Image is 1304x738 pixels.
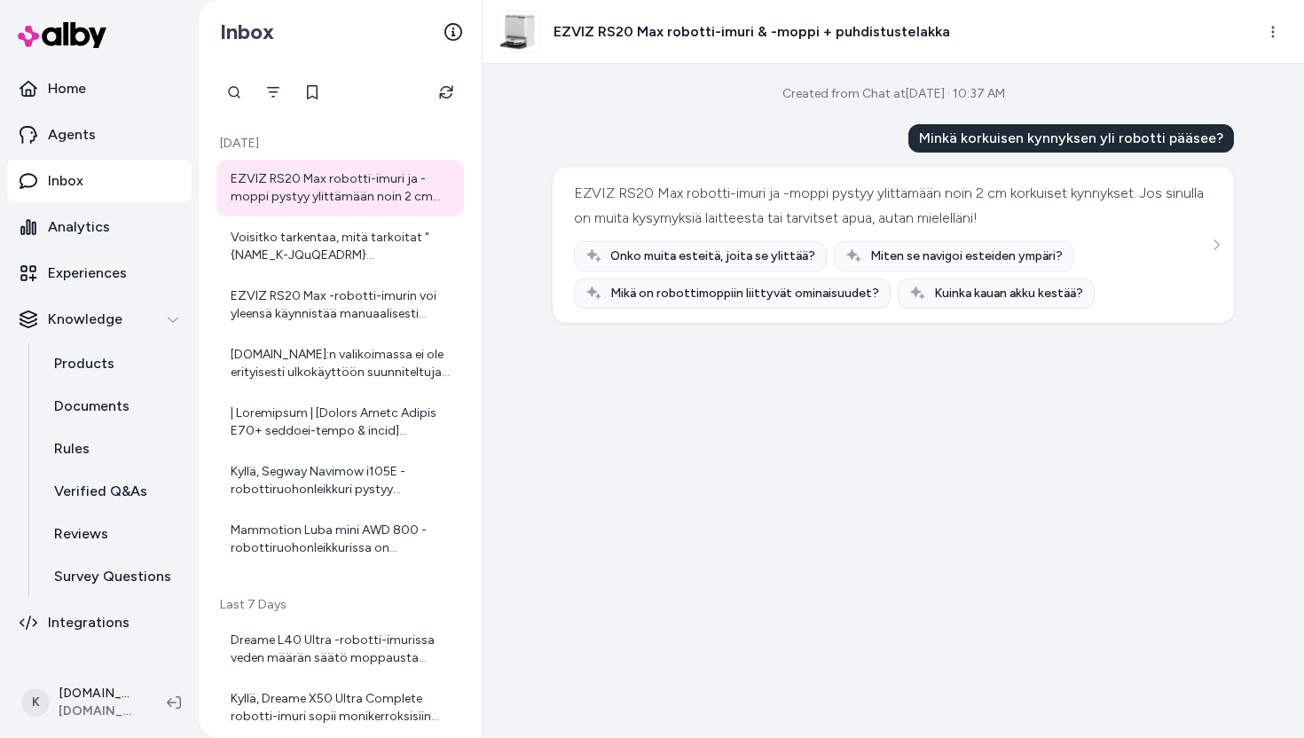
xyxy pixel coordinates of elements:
div: Kyllä, Segway Navimow i105E -robottiruohonleikkuri pystyy leikkaamaan useita erillisiä leikkuualu... [231,463,453,499]
a: EZVIZ RS20 Max -robotti-imurin voi yleensä käynnistää manuaalisesti robotin omasta painikkeesta, ... [216,277,464,334]
a: Products [36,342,192,385]
p: Last 7 Days [216,596,464,614]
a: Integrations [7,601,192,644]
p: Survey Questions [54,566,171,587]
p: Experiences [48,263,127,284]
p: Inbox [48,170,83,192]
p: Verified Q&As [54,481,147,502]
a: Analytics [7,206,192,248]
span: Onko muita esteitä, joita se ylittää? [610,247,815,265]
div: Dreame L40 Ultra -robotti-imurissa veden määrän säätö moppausta varten onnistuu mobiilisovellukse... [231,632,453,667]
a: Agents [7,114,192,156]
div: EZVIZ RS20 Max robotti-imuri ja -moppi pystyy ylittämään noin 2 cm korkuiset kynnykset. Jos sinul... [574,181,1208,231]
p: Documents [54,396,130,417]
div: EZVIZ RS20 Max -robotti-imurin voi yleensä käynnistää manuaalisesti robotin omasta painikkeesta, ... [231,287,453,323]
p: Integrations [48,612,130,633]
span: Mikä on robottimoppiin liittyvät ominaisuudet? [610,285,879,302]
div: Minkä korkuisen kynnyksen yli robotti pääsee? [908,124,1234,153]
p: [DOMAIN_NAME] Shopify [59,685,138,703]
div: Voisitko tarkentaa, mitä tarkoitat "{NAME_K-JQuQEADRM}[DEMOGRAPHIC_DATA] käytössä"? Haluatko tiet... [231,229,453,264]
p: Rules [54,438,90,459]
a: Inbox [7,160,192,202]
div: EZVIZ RS20 Max robotti-imuri ja -moppi pystyy ylittämään noin 2 cm korkuiset kynnykset. Jos sinul... [231,170,453,206]
a: Survey Questions [36,555,192,598]
img: EZVIZ_RS20_Max_main_1.jpg [498,12,538,52]
p: Agents [48,124,96,145]
a: EZVIZ RS20 Max robotti-imuri ja -moppi pystyy ylittämään noin 2 cm korkuiset kynnykset. Jos sinul... [216,160,464,216]
p: Reviews [54,523,108,545]
p: Knowledge [48,309,122,330]
a: Rules [36,428,192,470]
a: Voisitko tarkentaa, mitä tarkoitat "{NAME_K-JQuQEADRM}[DEMOGRAPHIC_DATA] käytössä"? Haluatko tiet... [216,218,464,275]
div: Mammotion Luba mini AWD 800 -robottiruohonleikkurissa on automaattinen valaistus, joka aktivoituu... [231,522,453,557]
p: [DATE] [216,135,464,153]
button: Filter [255,75,291,110]
h2: Inbox [220,19,274,45]
a: Experiences [7,252,192,294]
a: Reviews [36,513,192,555]
a: Kyllä, Dreame X50 Ultra Complete robotti-imuri sopii monikerroksisiin asuntoihin. Laitteen muisti... [216,679,464,736]
a: Verified Q&As [36,470,192,513]
a: Home [7,67,192,110]
h3: EZVIZ RS20 Max robotti-imuri & -moppi + puhdistustelakka [554,21,950,43]
button: Knowledge [7,298,192,341]
img: alby Logo [18,22,106,48]
span: Miten se navigoi esteiden ympäri? [870,247,1063,265]
p: Home [48,78,86,99]
a: Dreame L40 Ultra -robotti-imurissa veden määrän säätö moppausta varten onnistuu mobiilisovellukse... [216,621,464,678]
a: | Loremipsum | [Dolors Ametc Adipis E70+ seddoei-tempo & incid](utlab://etd.magnaali.en/adminimv/... [216,394,464,451]
button: Refresh [428,75,464,110]
button: See more [1206,234,1227,255]
a: Documents [36,385,192,428]
div: [DOMAIN_NAME]:n valikoimassa ei ole erityisesti ulkokäyttöön suunniteltuja robotti-imureita. Usei... [231,346,453,381]
a: [DOMAIN_NAME]:n valikoimassa ei ole erityisesti ulkokäyttöön suunniteltuja robotti-imureita. Usei... [216,335,464,392]
a: Mammotion Luba mini AWD 800 -robottiruohonleikkurissa on automaattinen valaistus, joka aktivoituu... [216,511,464,568]
div: Created from Chat at [DATE] · 10:37 AM [782,85,1005,103]
div: Kyllä, Dreame X50 Ultra Complete robotti-imuri sopii monikerroksisiin asuntoihin. Laitteen muisti... [231,690,453,726]
button: K[DOMAIN_NAME] Shopify[DOMAIN_NAME] [11,674,153,731]
a: Kyllä, Segway Navimow i105E -robottiruohonleikkuri pystyy leikkaamaan useita erillisiä leikkuualu... [216,452,464,509]
div: | Loremipsum | [Dolors Ametc Adipis E70+ seddoei-tempo & incid](utlab://etd.magnaali.en/adminimv/... [231,404,453,440]
p: Analytics [48,216,110,238]
p: Products [54,353,114,374]
span: Kuinka kauan akku kestää? [934,285,1083,302]
span: K [21,688,50,717]
span: [DOMAIN_NAME] [59,703,138,720]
